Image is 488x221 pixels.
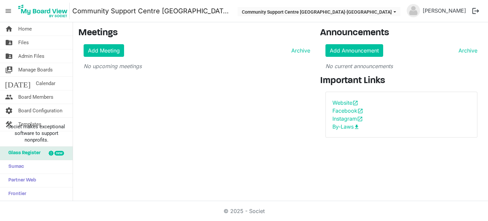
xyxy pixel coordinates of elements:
[5,187,26,201] span: Frontier
[5,50,13,63] span: folder_shared
[2,5,15,17] span: menu
[54,151,64,156] div: new
[352,100,358,106] span: open_in_new
[3,123,70,143] span: Societ makes exceptional software to support nonprofits.
[78,28,310,39] h3: Meetings
[332,115,363,122] a: Instagramopen_in_new
[16,3,72,19] a: My Board View Logo
[16,3,70,19] img: My Board View Logo
[420,4,469,17] a: [PERSON_NAME]
[332,107,363,114] a: Facebookopen_in_new
[18,36,29,49] span: Files
[407,4,420,17] img: no-profile-picture.svg
[84,44,124,57] a: Add Meeting
[332,99,358,106] a: Websiteopen_in_new
[5,63,13,76] span: switch_account
[5,104,13,117] span: settings
[5,160,24,173] span: Sumac
[18,118,41,131] span: Templates
[320,75,483,87] h3: Important Links
[289,47,310,55] a: Archive
[18,22,32,36] span: Home
[357,108,363,114] span: open_in_new
[5,77,31,90] span: [DATE]
[5,36,13,49] span: folder_shared
[238,7,400,16] button: Community Support Centre Haldimand-Norfolk dropdownbutton
[469,4,483,18] button: logout
[5,147,40,160] span: Glass Register
[224,208,265,214] a: © 2025 - Societ
[18,50,44,63] span: Admin Files
[320,28,483,39] h3: Announcements
[456,47,477,55] a: Archive
[18,104,62,117] span: Board Configuration
[5,118,13,131] span: construction
[84,62,310,70] p: No upcoming meetings
[357,116,363,122] span: open_in_new
[36,77,55,90] span: Calendar
[325,62,477,70] p: No current announcements
[325,44,383,57] a: Add Announcement
[72,4,231,18] a: Community Support Centre [GEOGRAPHIC_DATA]-[GEOGRAPHIC_DATA]
[18,90,53,104] span: Board Members
[18,63,53,76] span: Manage Boards
[5,174,36,187] span: Partner Web
[332,123,360,130] a: By-Lawsdownload
[5,22,13,36] span: home
[354,124,360,130] span: download
[5,90,13,104] span: people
